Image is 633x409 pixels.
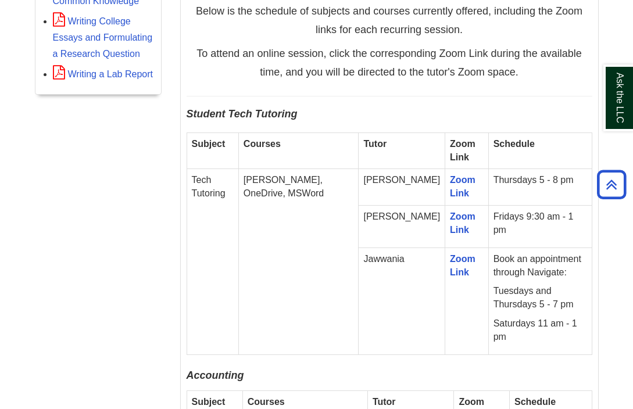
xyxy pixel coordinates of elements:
strong: Subject [192,397,226,407]
p: Book an appointment through Navigate: [493,253,587,279]
td: Tech Tutoring [187,169,238,354]
td: [PERSON_NAME] [359,206,445,248]
p: Thursdays 5 - 8 pm [493,174,587,187]
p: [PERSON_NAME], OneDrive, MSWord [244,174,354,200]
strong: Schedule [493,139,535,149]
a: Writing a Lab Report [53,69,153,79]
a: Zoom Link [450,175,475,198]
td: [PERSON_NAME] [359,169,445,206]
a: Zoom Link [450,254,475,277]
p: Saturdays 11 am - 1 pm [493,317,587,344]
strong: Schedule [514,397,556,407]
p: Fridays 9:30 am - 1 pm [493,210,587,237]
span: Below is the schedule of subjects and courses currently offered, including the Zoom links for eac... [196,5,582,35]
strong: Courses [244,139,281,149]
span: Student Tech Tutoring [187,108,298,120]
strong: Zoom Link [450,139,475,162]
p: Tuesdays and Thursdays 5 - 7 pm [493,285,587,311]
td: Jawwania [359,247,445,354]
span: To attend an online session, click the corresponding Zoom Link during the available time, and you... [196,48,581,78]
strong: Courses [248,397,285,407]
strong: Subject [192,139,226,149]
strong: Tutor [373,397,396,407]
strong: Tutor [363,139,387,149]
a: Writing College Essays and Formulating a Research Question [53,16,153,59]
a: Back to Top [593,177,630,192]
a: Zoom Link [450,211,475,235]
span: Accounting [187,369,244,381]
